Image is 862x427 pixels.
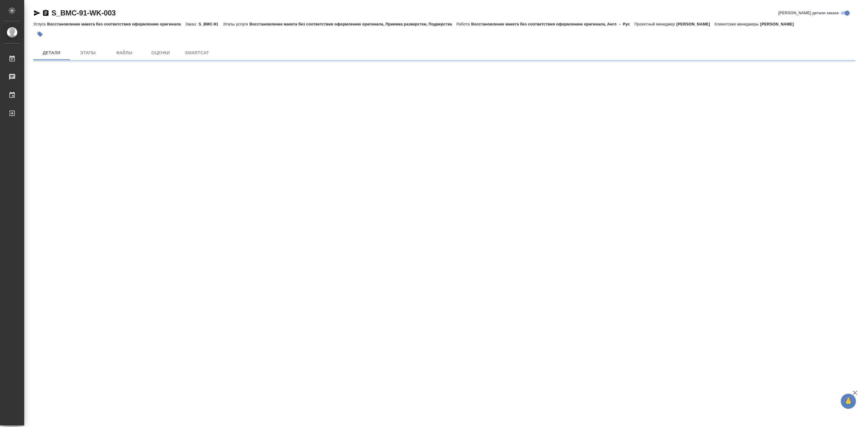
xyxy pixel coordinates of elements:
button: Добавить тэг [33,28,47,41]
button: Скопировать ссылку [42,9,49,17]
span: Детали [37,49,66,57]
p: Услуга [33,22,47,26]
span: [PERSON_NAME] детали заказа [778,10,839,16]
p: [PERSON_NAME] [677,22,715,26]
p: Восстановление макета без соответствия оформлению оригинала [47,22,185,26]
span: 🙏 [843,395,854,408]
a: S_BMC-91-WK-003 [52,9,116,17]
button: 🙏 [841,394,856,409]
span: Этапы [73,49,102,57]
button: Скопировать ссылку для ЯМессенджера [33,9,41,17]
p: Этапы услуги [223,22,249,26]
p: Восстановление макета без соответствия оформлению оригинала, Приемка разверстки, Подверстка [249,22,456,26]
p: S_BMC-91 [199,22,223,26]
p: Заказ: [185,22,198,26]
p: Восстановление макета без соответствия оформлению оригинала, Англ → Рус [471,22,635,26]
p: Проектный менеджер [634,22,676,26]
p: Работа [456,22,471,26]
span: Файлы [110,49,139,57]
span: SmartCat [182,49,212,57]
p: Клиентские менеджеры [714,22,760,26]
p: [PERSON_NAME] [760,22,798,26]
span: Оценки [146,49,175,57]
